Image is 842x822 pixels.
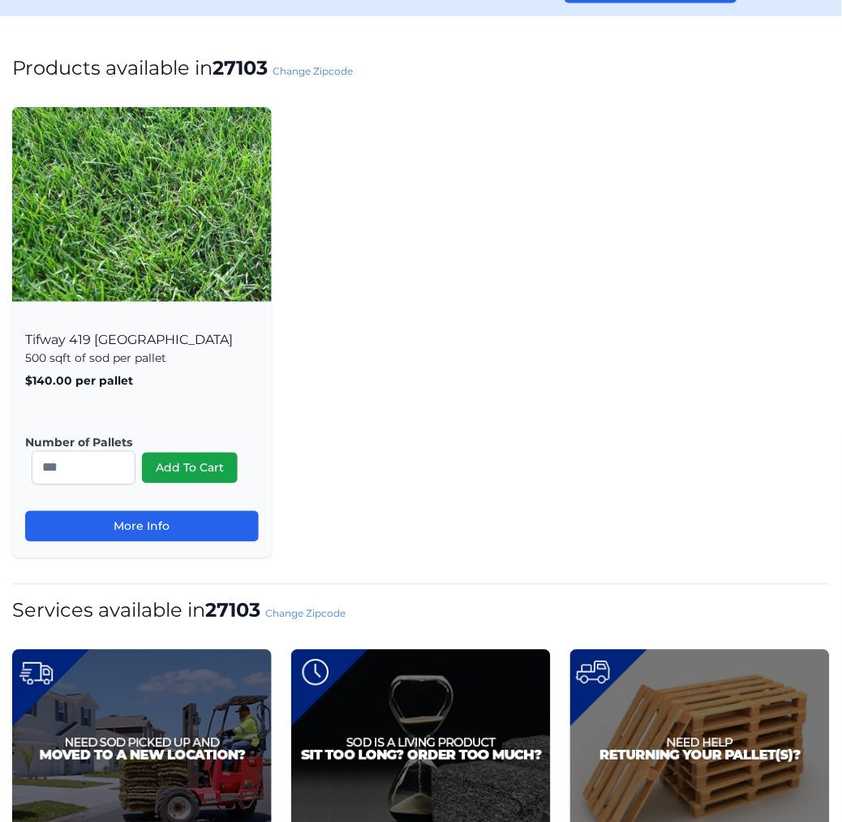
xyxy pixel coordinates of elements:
a: Change Zipcode [273,65,353,77]
label: Number of Pallets [25,435,246,451]
div: Tifway 419 [GEOGRAPHIC_DATA] [12,315,272,558]
strong: 27103 [213,56,268,80]
a: More Info [25,511,259,542]
a: Change Zipcode [265,608,346,620]
h1: Products available in [12,55,830,81]
p: 500 sqft of sod per pallet [25,351,259,367]
button: Add To Cart [142,453,238,484]
img: Tifway 419 Bermuda Product Image [12,107,272,302]
strong: 27103 [205,599,260,622]
h1: Services available in [12,598,830,624]
p: $140.00 per pallet [25,373,259,389]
